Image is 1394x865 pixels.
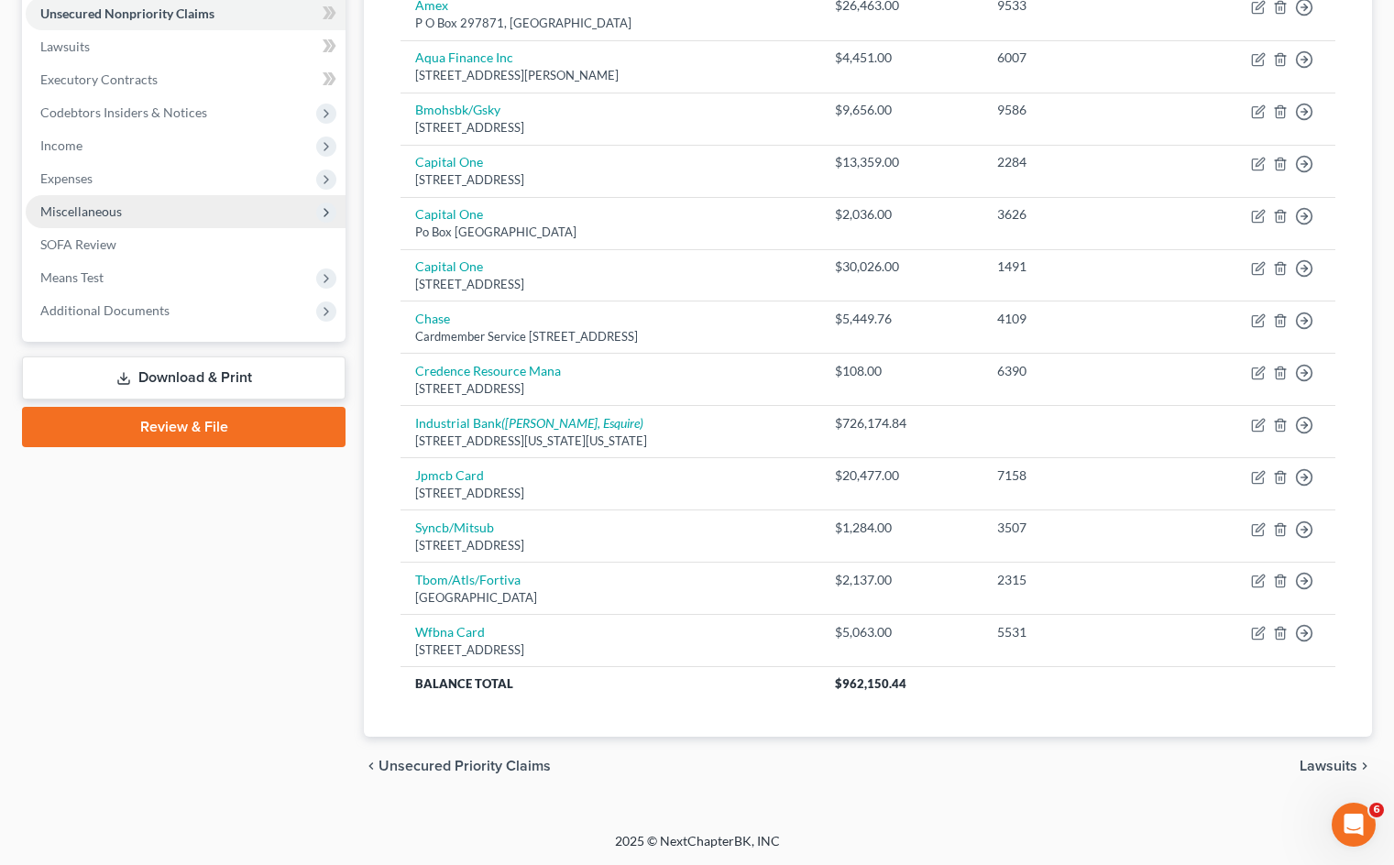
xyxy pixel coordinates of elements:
[997,101,1162,119] div: 9586
[415,224,806,241] div: Po Box [GEOGRAPHIC_DATA]
[415,171,806,189] div: [STREET_ADDRESS]
[415,276,806,293] div: [STREET_ADDRESS]
[26,30,346,63] a: Lawsuits
[364,759,379,773] i: chevron_left
[40,104,207,120] span: Codebtors Insiders & Notices
[22,407,346,447] a: Review & File
[40,5,214,21] span: Unsecured Nonpriority Claims
[401,667,820,700] th: Balance Total
[415,520,494,535] a: Syncb/Mitsub
[415,485,806,502] div: [STREET_ADDRESS]
[415,641,806,659] div: [STREET_ADDRESS]
[997,310,1162,328] div: 4109
[835,676,906,691] span: $962,150.44
[175,832,1220,865] div: 2025 © NextChapterBK, INC
[835,153,968,171] div: $13,359.00
[364,759,551,773] button: chevron_left Unsecured Priority Claims
[415,572,521,587] a: Tbom/Atls/Fortiva
[40,71,158,87] span: Executory Contracts
[415,311,450,326] a: Chase
[40,269,104,285] span: Means Test
[835,571,968,589] div: $2,137.00
[835,310,968,328] div: $5,449.76
[997,49,1162,67] div: 6007
[997,466,1162,485] div: 7158
[40,137,82,153] span: Income
[835,205,968,224] div: $2,036.00
[835,623,968,641] div: $5,063.00
[1357,759,1372,773] i: chevron_right
[379,759,551,773] span: Unsecured Priority Claims
[997,623,1162,641] div: 5531
[415,258,483,274] a: Capital One
[997,519,1162,537] div: 3507
[1300,759,1372,773] button: Lawsuits chevron_right
[26,228,346,261] a: SOFA Review
[415,102,500,117] a: Bmohsbk/Gsky
[1300,759,1357,773] span: Lawsuits
[835,414,968,432] div: $726,174.84
[415,119,806,137] div: [STREET_ADDRESS]
[415,154,483,170] a: Capital One
[415,624,485,640] a: Wfbna Card
[835,49,968,67] div: $4,451.00
[415,328,806,345] div: Cardmember Service [STREET_ADDRESS]
[835,257,968,276] div: $30,026.00
[415,432,806,450] div: [STREET_ADDRESS][US_STATE][US_STATE]
[415,537,806,554] div: [STREET_ADDRESS]
[1369,803,1384,817] span: 6
[997,153,1162,171] div: 2284
[997,362,1162,380] div: 6390
[415,49,513,65] a: Aqua Finance Inc
[40,38,90,54] span: Lawsuits
[501,415,643,431] i: ([PERSON_NAME], Esquire)
[997,571,1162,589] div: 2315
[415,206,483,222] a: Capital One
[415,589,806,607] div: [GEOGRAPHIC_DATA]
[997,257,1162,276] div: 1491
[415,380,806,398] div: [STREET_ADDRESS]
[997,205,1162,224] div: 3626
[22,356,346,400] a: Download & Print
[835,101,968,119] div: $9,656.00
[415,67,806,84] div: [STREET_ADDRESS][PERSON_NAME]
[40,170,93,186] span: Expenses
[835,519,968,537] div: $1,284.00
[40,203,122,219] span: Miscellaneous
[835,362,968,380] div: $108.00
[40,236,116,252] span: SOFA Review
[40,302,170,318] span: Additional Documents
[415,15,806,32] div: P O Box 297871, [GEOGRAPHIC_DATA]
[415,467,484,483] a: Jpmcb Card
[415,415,643,431] a: Industrial Bank([PERSON_NAME], Esquire)
[415,363,561,378] a: Credence Resource Mana
[835,466,968,485] div: $20,477.00
[1332,803,1376,847] iframe: Intercom live chat
[26,63,346,96] a: Executory Contracts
